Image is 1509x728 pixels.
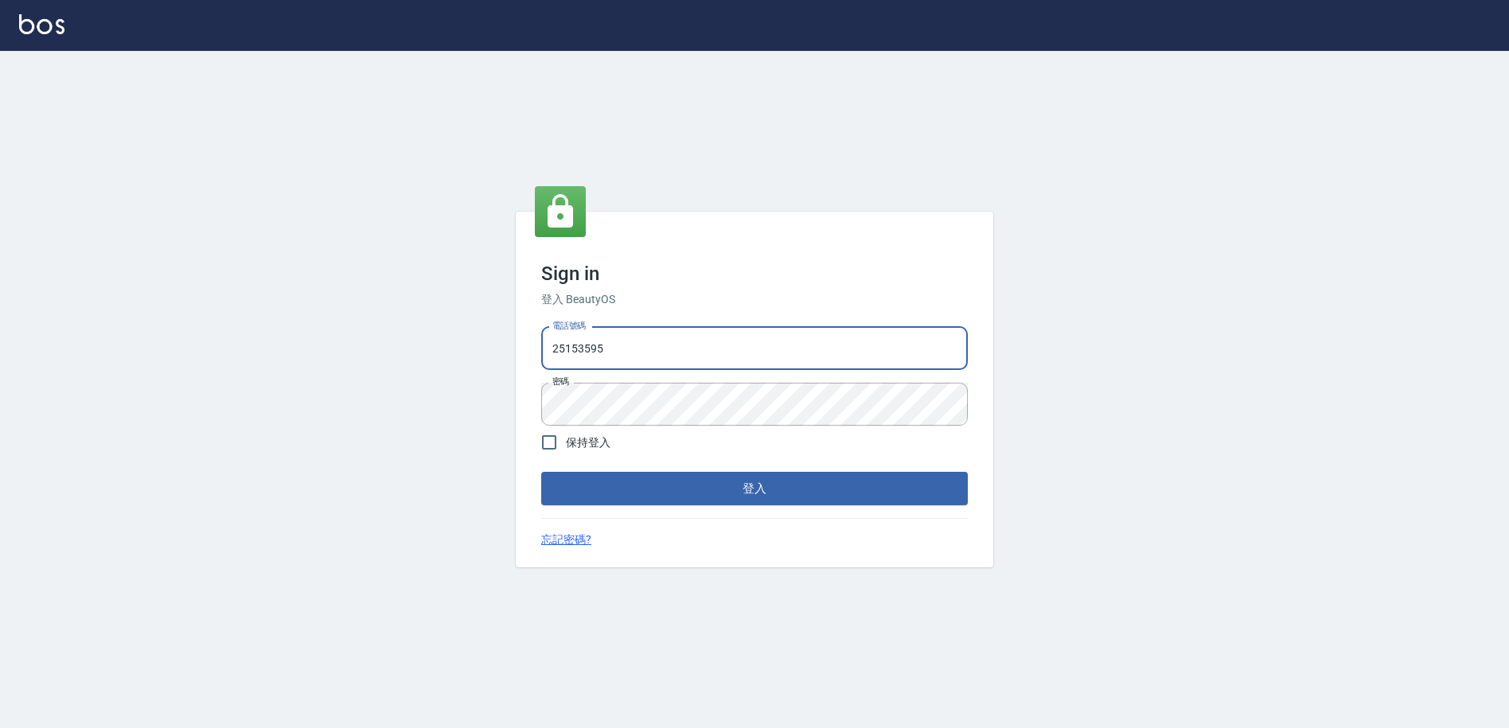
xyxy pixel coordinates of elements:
label: 電話號碼 [552,320,586,332]
h6: 登入 BeautyOS [541,291,968,308]
span: 保持登入 [566,434,610,451]
h3: Sign in [541,263,968,285]
label: 密碼 [552,376,569,387]
button: 登入 [541,472,968,505]
a: 忘記密碼? [541,531,591,548]
img: Logo [19,14,64,34]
